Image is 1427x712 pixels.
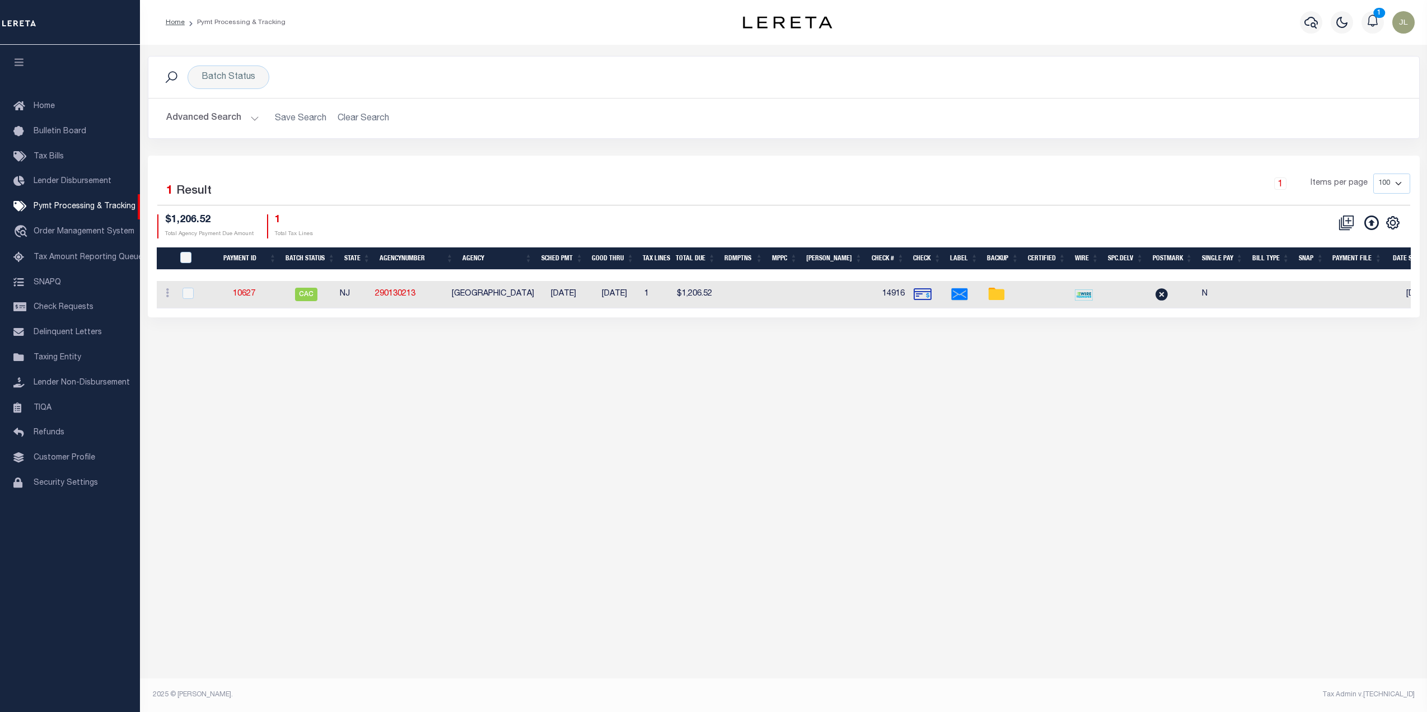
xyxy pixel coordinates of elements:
img: logo-dark.svg [743,16,832,29]
th: AgencyNumber: activate to sort column ascending [375,247,458,270]
th: SCHED PMT: activate to sort column ascending [537,247,588,270]
th: Bill Type: activate to sort column ascending [1248,247,1294,270]
button: Advanced Search [166,107,259,129]
a: 290130213 [375,290,415,298]
p: Total Tax Lines [275,230,313,238]
a: 1 [1274,177,1286,190]
th: Backup: activate to sort column ascending [982,247,1023,270]
a: 10627 [233,290,255,298]
th: Bill Fee: activate to sort column ascending [802,247,867,270]
td: N [1197,281,1248,308]
th: State: activate to sort column ascending [340,247,375,270]
span: Tax Amount Reporting Queue [34,254,143,261]
span: Lender Disbursement [34,177,111,185]
th: SNAP: activate to sort column ascending [1294,247,1328,270]
li: Pymt Processing & Tracking [185,17,286,27]
th: Total Due: activate to sort column ascending [671,247,720,270]
img: Envelope.png [951,285,969,303]
td: [DATE] [589,281,640,308]
img: svg+xml;base64,PHN2ZyB4bWxucz0iaHR0cDovL3d3dy53My5vcmcvMjAwMC9zdmciIHBvaW50ZXItZXZlbnRzPSJub25lIi... [1392,11,1415,34]
span: SNAPQ [34,278,61,286]
span: Order Management System [34,228,134,236]
th: Agency: activate to sort column ascending [458,247,537,270]
th: Certified: activate to sort column ascending [1023,247,1070,270]
span: Items per page [1311,177,1368,190]
span: Pymt Processing & Tracking [34,203,135,210]
th: Payment File: activate to sort column ascending [1328,247,1386,270]
button: 1 [1362,11,1384,34]
td: $1,206.52 [672,281,721,308]
span: Home [34,102,55,110]
img: open-file-folder.png [988,285,1005,303]
th: Rdmptns: activate to sort column ascending [720,247,767,270]
div: Batch Status [188,65,269,89]
span: Refunds [34,429,64,437]
i: travel_explore [13,225,31,240]
th: Check: activate to sort column ascending [909,247,946,270]
td: [GEOGRAPHIC_DATA] [447,281,539,308]
th: Check #: activate to sort column ascending [867,247,909,270]
span: Security Settings [34,479,98,487]
td: 1 [640,281,672,308]
th: Spc.Delv: activate to sort column ascending [1103,247,1148,270]
th: PayeePmtBatchStatus [173,247,209,270]
img: check-bank.png [914,285,932,303]
span: 1 [166,185,173,197]
th: Tax Lines [638,247,671,270]
span: CAC [295,288,317,301]
span: Taxing Entity [34,354,81,362]
td: [DATE] [539,281,589,308]
h4: $1,206.52 [165,214,254,227]
th: Good Thru: activate to sort column ascending [587,247,638,270]
span: Lender Non-Disbursement [34,379,130,387]
label: Result [176,182,212,200]
th: Wire: activate to sort column ascending [1070,247,1103,270]
th: Label: activate to sort column ascending [946,247,982,270]
p: Total Agency Payment Due Amount [165,230,254,238]
th: Postmark: activate to sort column ascending [1148,247,1197,270]
span: Tax Bills [34,153,64,161]
td: NJ [335,281,371,308]
th: Single Pay: activate to sort column ascending [1197,247,1248,270]
span: Delinquent Letters [34,329,102,336]
span: Bulletin Board [34,128,86,135]
img: wire-transfer-logo.png [1075,289,1093,301]
a: Home [166,19,185,26]
th: Batch Status: activate to sort column ascending [281,247,340,270]
h4: 1 [275,214,313,227]
th: Payment ID: activate to sort column ascending [209,247,281,270]
span: Customer Profile [34,454,95,462]
span: 1 [1373,8,1385,18]
th: MPPC: activate to sort column ascending [768,247,802,270]
td: 14916 [867,281,909,308]
span: TIQA [34,404,52,411]
span: Check Requests [34,303,93,311]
